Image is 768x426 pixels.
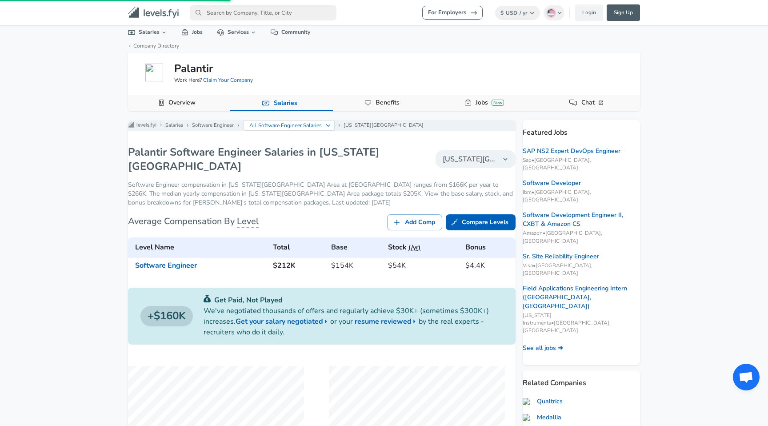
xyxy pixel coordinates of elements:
[210,26,264,39] a: Services
[575,4,603,21] a: Login
[523,229,640,245] span: Amazon • [GEOGRAPHIC_DATA], [GEOGRAPHIC_DATA]
[135,241,266,253] h6: Level Name
[446,214,516,231] a: Compare Levels
[607,4,640,21] a: Sign Up
[165,95,199,110] a: Overview
[128,237,516,273] table: Palantir's Software Engineer levels
[523,370,640,388] p: Related Companies
[388,241,458,253] h6: Stock
[165,122,183,129] a: Salaries
[128,214,259,229] h6: Average Compensation By
[544,5,565,20] button: English (US)
[495,6,540,20] button: $USD/ yr
[174,26,210,39] a: Jobs
[204,305,503,338] p: We've negotiated thousands of offers and regularly achieve $30K+ (sometimes $300K+) increases. or...
[128,145,395,173] h1: Palantir Software Engineer Salaries in [US_STATE][GEOGRAPHIC_DATA]
[443,154,498,165] span: [US_STATE][GEOGRAPHIC_DATA]
[548,9,555,16] img: English (US)
[140,306,193,326] a: $160K
[422,6,483,20] a: For Employers
[578,95,608,110] a: Chat
[523,157,640,172] span: Sap • [GEOGRAPHIC_DATA], [GEOGRAPHIC_DATA]
[270,96,301,111] a: Salaries
[523,211,640,229] a: Software Development Engineer II, CXBT & Amazon CS
[523,179,581,188] a: Software Developer
[372,95,403,110] a: Benefits
[472,95,508,110] a: JobsNew
[344,122,424,129] a: [US_STATE][GEOGRAPHIC_DATA]
[249,121,322,129] p: All Software Engineer Salaries
[128,181,516,207] p: Software Engineer compensation in [US_STATE][GEOGRAPHIC_DATA] Area at [GEOGRAPHIC_DATA] ranges fr...
[192,122,234,129] a: Software Engineer
[523,252,599,261] a: Sr. Site Reliability Engineer
[273,241,324,253] h6: Total
[506,9,517,16] span: USD
[523,120,640,138] p: Featured Jobs
[436,150,516,168] button: [US_STATE][GEOGRAPHIC_DATA]
[204,295,503,305] p: Get Paid, Not Played
[523,284,640,311] a: Field Applications Engineering Intern ([GEOGRAPHIC_DATA], [GEOGRAPHIC_DATA])
[128,42,179,49] a: ←Company Directory
[355,316,419,327] a: resume reviewed
[203,76,253,84] a: Claim Your Company
[135,261,197,270] a: Software Engineer
[264,26,317,39] a: Community
[145,64,163,81] img: palantir.com
[174,61,213,76] h5: Palantir
[117,4,651,22] nav: primary
[204,295,211,302] img: svg+xml;base64,PHN2ZyB4bWxucz0iaHR0cDovL3d3dy53My5vcmcvMjAwMC9zdmciIGZpbGw9IiMwYzU0NjAiIHZpZXdCb3...
[523,189,640,204] span: Ibm • [GEOGRAPHIC_DATA], [GEOGRAPHIC_DATA]
[523,398,533,405] img: qualtrics.com
[387,214,442,231] a: Add Comp
[237,215,259,228] span: Level
[273,259,324,272] h6: $212K
[331,241,381,253] h6: Base
[523,344,563,353] a: See all jobs ➜
[523,397,563,406] a: Qualtrics
[388,259,458,272] h6: $54K
[128,95,640,111] div: Company Data Navigation
[174,76,253,84] span: Work Here?
[523,262,640,277] span: Visa • [GEOGRAPHIC_DATA], [GEOGRAPHIC_DATA]
[523,147,620,156] a: SAP NS2 Expert DevOps Engineer
[465,259,512,272] h6: $4.4K
[408,242,420,253] button: (/yr)
[523,413,561,422] a: Medallia
[236,316,330,327] a: Get your salary negotiated
[520,9,528,16] span: / yr
[733,364,760,390] div: Open chat
[523,414,533,421] img: medallia.com
[500,9,504,16] span: $
[465,241,512,253] h6: Bonus
[523,312,640,334] span: [US_STATE] Instruments • [GEOGRAPHIC_DATA], [GEOGRAPHIC_DATA]
[190,5,336,20] input: Search by Company, Title, or City
[331,259,381,272] h6: $154K
[492,100,504,106] div: New
[121,26,174,39] a: Salaries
